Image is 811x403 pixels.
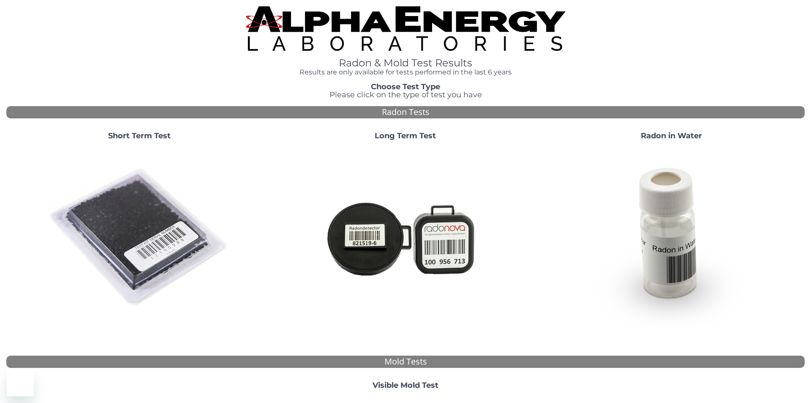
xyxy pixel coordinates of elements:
[641,131,702,140] strong: Radon in Water
[581,147,762,329] img: RadoninWater.jpg
[108,131,171,140] strong: Short Term Test
[246,6,565,51] img: TightCrop.jpg
[315,147,496,329] img: Radtrak2vsRadtrak3.jpg
[375,131,436,140] strong: Long Term Test
[6,356,805,368] div: Mold Tests
[373,381,438,390] strong: Visible Mold Test
[246,69,565,76] h4: Results are only available for tests performed in the last 6 years
[371,82,440,91] strong: Choose Test Type
[6,106,805,118] div: Radon Tests
[246,58,565,69] h1: Radon & Mold Test Results
[7,369,34,396] iframe: Button to launch messaging window
[49,147,230,329] img: ShortTerm.jpg
[329,90,482,99] span: Please click on the type of test you have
